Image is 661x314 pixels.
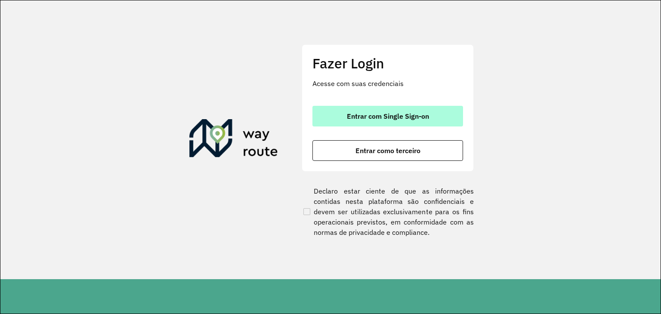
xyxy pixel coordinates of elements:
img: Roteirizador AmbevTech [189,119,278,160]
p: Acesse com suas credenciais [312,78,463,89]
button: button [312,106,463,126]
span: Entrar como terceiro [355,147,420,154]
button: button [312,140,463,161]
label: Declaro estar ciente de que as informações contidas nesta plataforma são confidenciais e devem se... [302,186,474,237]
span: Entrar com Single Sign-on [347,113,429,120]
h2: Fazer Login [312,55,463,71]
